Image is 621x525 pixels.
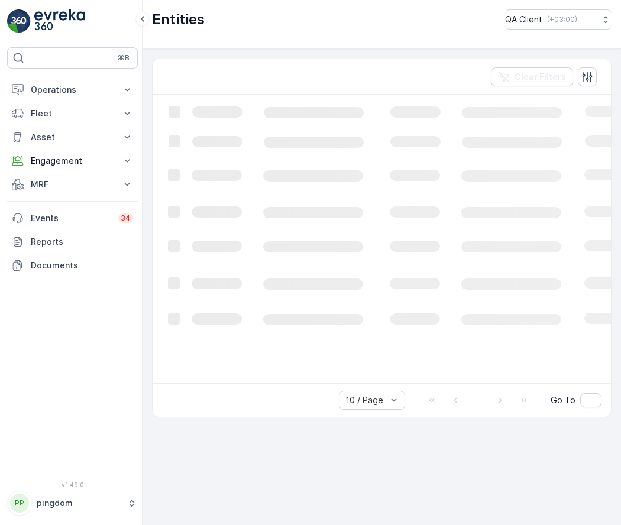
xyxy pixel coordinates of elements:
[7,149,138,173] button: Engagement
[10,494,29,513] div: PP
[547,15,577,24] p: ( +03:00 )
[152,10,205,29] p: Entities
[7,125,138,149] button: Asset
[551,394,575,406] span: Go To
[31,131,114,143] p: Asset
[515,71,566,83] p: Clear Filters
[505,14,542,25] p: QA Client
[31,179,114,190] p: MRF
[31,236,133,248] p: Reports
[7,254,138,277] a: Documents
[37,497,121,509] p: pingdom
[31,84,114,96] p: Operations
[31,155,114,167] p: Engagement
[7,206,138,230] a: Events34
[7,481,138,488] span: v 1.49.0
[7,230,138,254] a: Reports
[31,212,111,224] p: Events
[7,9,31,33] img: logo
[7,78,138,102] button: Operations
[491,67,573,86] button: Clear Filters
[118,53,130,63] p: ⌘B
[31,108,114,119] p: Fleet
[7,491,138,516] button: PPpingdom
[121,213,131,223] p: 34
[7,102,138,125] button: Fleet
[7,173,138,196] button: MRF
[505,9,612,30] button: QA Client(+03:00)
[34,9,85,33] img: logo_light-DOdMpM7g.png
[31,260,133,271] p: Documents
